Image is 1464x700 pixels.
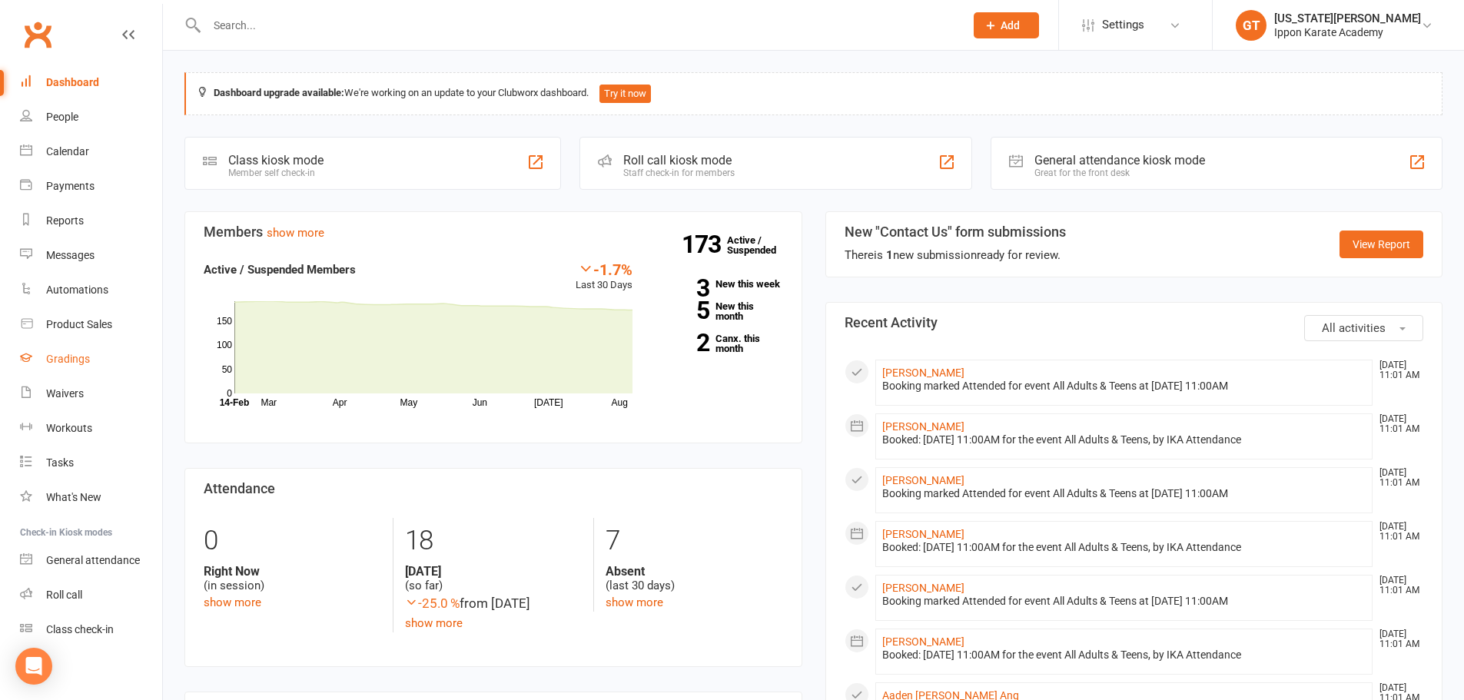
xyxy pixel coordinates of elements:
a: Reports [20,204,162,238]
strong: Absent [606,564,782,579]
a: show more [267,226,324,240]
strong: [DATE] [405,564,582,579]
a: show more [204,595,261,609]
strong: 1 [886,248,893,262]
time: [DATE] 11:01 AM [1372,576,1423,595]
time: [DATE] 11:01 AM [1372,360,1423,380]
div: Booked: [DATE] 11:00AM for the event All Adults & Teens, by IKA Attendance [882,541,1366,554]
a: [PERSON_NAME] [882,420,964,433]
div: Reports [46,214,84,227]
div: What's New [46,491,101,503]
button: All activities [1304,315,1423,341]
div: Last 30 Days [576,260,632,294]
div: Booking marked Attended for event All Adults & Teens at [DATE] 11:00AM [882,380,1366,393]
div: General attendance kiosk mode [1034,153,1205,168]
a: General attendance kiosk mode [20,543,162,578]
strong: 173 [682,233,727,256]
strong: Right Now [204,564,381,579]
a: Messages [20,238,162,273]
a: Roll call [20,578,162,612]
div: Workouts [46,422,92,434]
div: Member self check-in [228,168,324,178]
div: Class kiosk mode [228,153,324,168]
div: Booked: [DATE] 11:00AM for the event All Adults & Teens, by IKA Attendance [882,649,1366,662]
time: [DATE] 11:01 AM [1372,629,1423,649]
div: Class check-in [46,623,114,635]
div: Payments [46,180,95,192]
span: All activities [1322,321,1386,335]
strong: 2 [656,331,709,354]
time: [DATE] 11:01 AM [1372,414,1423,434]
a: 2Canx. this month [656,333,783,353]
a: Calendar [20,134,162,169]
div: from [DATE] [405,593,582,614]
a: Dashboard [20,65,162,100]
a: Waivers [20,377,162,411]
div: 7 [606,518,782,564]
span: Add [1001,19,1020,32]
a: Payments [20,169,162,204]
strong: Dashboard upgrade available: [214,87,344,98]
div: (last 30 days) [606,564,782,593]
a: [PERSON_NAME] [882,635,964,648]
time: [DATE] 11:01 AM [1372,468,1423,488]
a: Product Sales [20,307,162,342]
a: Tasks [20,446,162,480]
a: What's New [20,480,162,515]
a: [PERSON_NAME] [882,367,964,379]
div: Tasks [46,456,74,469]
div: Booking marked Attended for event All Adults & Teens at [DATE] 11:00AM [882,487,1366,500]
h3: Recent Activity [845,315,1424,330]
h3: New "Contact Us" form submissions [845,224,1066,240]
div: Waivers [46,387,84,400]
div: Gradings [46,353,90,365]
a: View Report [1340,231,1423,258]
a: [PERSON_NAME] [882,474,964,486]
div: Messages [46,249,95,261]
div: Ippon Karate Academy [1274,25,1421,39]
div: Roll call kiosk mode [623,153,735,168]
div: Automations [46,284,108,296]
div: GT [1236,10,1266,41]
div: 0 [204,518,381,564]
div: Booked: [DATE] 11:00AM for the event All Adults & Teens, by IKA Attendance [882,433,1366,446]
strong: 5 [656,299,709,322]
div: We're working on an update to your Clubworx dashboard. [184,72,1442,115]
div: Booking marked Attended for event All Adults & Teens at [DATE] 11:00AM [882,595,1366,608]
a: show more [405,616,463,630]
div: There is new submission ready for review. [845,246,1066,264]
a: 3New this week [656,279,783,289]
div: (so far) [405,564,582,593]
div: Calendar [46,145,89,158]
div: Dashboard [46,76,99,88]
a: Automations [20,273,162,307]
a: People [20,100,162,134]
a: show more [606,595,663,609]
a: Class kiosk mode [20,612,162,647]
div: Staff check-in for members [623,168,735,178]
h3: Attendance [204,481,783,496]
div: -1.7% [576,260,632,277]
a: 173Active / Suspended [727,224,795,267]
a: Gradings [20,342,162,377]
span: Settings [1102,8,1144,42]
strong: 3 [656,277,709,300]
div: Great for the front desk [1034,168,1205,178]
h3: Members [204,224,783,240]
time: [DATE] 11:01 AM [1372,522,1423,542]
div: [US_STATE][PERSON_NAME] [1274,12,1421,25]
strong: Active / Suspended Members [204,263,356,277]
div: (in session) [204,564,381,593]
a: [PERSON_NAME] [882,582,964,594]
a: Workouts [20,411,162,446]
div: Open Intercom Messenger [15,648,52,685]
div: People [46,111,78,123]
button: Try it now [599,85,651,103]
span: -25.0 % [405,595,460,611]
div: Roll call [46,589,82,601]
div: 18 [405,518,582,564]
a: 5New this month [656,301,783,321]
button: Add [974,12,1039,38]
a: [PERSON_NAME] [882,528,964,540]
div: Product Sales [46,318,112,330]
